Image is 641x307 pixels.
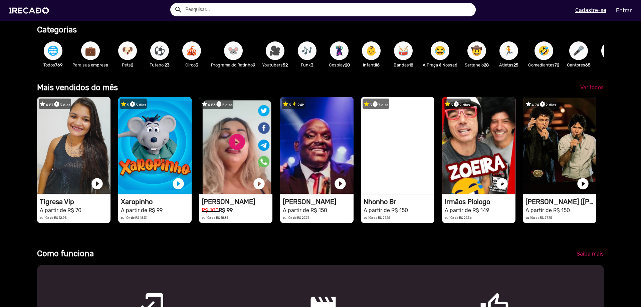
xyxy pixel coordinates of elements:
[566,62,591,68] p: Cantores
[598,62,623,68] p: DJ
[294,62,320,68] p: Funk
[513,62,518,67] b: 25
[122,41,133,60] span: 🐶
[445,207,489,213] small: A partir de R$ 149
[269,41,281,60] span: 🎥
[523,97,596,194] video: 1RECADO vídeos dedicados para fãs e empresas
[179,62,204,68] p: Circo
[525,207,570,213] small: A partir de R$ 150
[334,177,347,190] a: play_circle_filled
[345,62,350,67] b: 20
[414,177,428,190] a: play_circle_filled
[442,97,515,194] video: 1RECADO vídeos dedicados para fãs e empresas
[40,62,66,68] p: Todos
[445,198,515,206] h1: Irmãos Piologo
[121,216,147,219] small: ou 10x de R$ 18,31
[283,216,309,219] small: ou 10x de R$ 27,75
[499,41,518,60] button: 🏃
[253,62,255,67] b: 9
[398,41,409,60] span: 🥁
[47,41,59,60] span: 🌐
[280,97,354,194] video: 1RECADO vídeos dedicados para fãs e empresas
[467,41,486,60] button: 🤠
[361,97,434,194] video: 1RECADO vídeos dedicados para fãs e empresas
[228,41,239,60] span: 🐭
[528,62,559,68] p: Comediantes
[224,41,243,60] button: 🐭
[186,41,197,60] span: 🎪
[44,41,62,60] button: 🌐
[115,62,140,68] p: Pets
[37,249,94,258] b: Como funciona
[484,62,489,67] b: 28
[219,207,233,213] b: R$ 99
[211,62,255,68] p: Programa do Ratinho
[81,41,100,60] button: 💼
[555,62,559,67] b: 72
[298,41,316,60] button: 🎶
[202,207,219,213] small: R$ 100
[503,41,514,60] span: 🏃
[391,62,416,68] p: Bandas
[431,41,449,60] button: 😂
[118,97,192,194] video: 1RECADO vídeos dedicados para fãs e empresas
[266,41,284,60] button: 🎥
[37,97,111,194] video: 1RECADO vídeos dedicados para fãs e empresas
[327,62,352,68] p: Cosplay
[569,41,588,60] button: 🎤
[525,198,596,206] h1: [PERSON_NAME] ([PERSON_NAME] & [PERSON_NAME])
[496,62,521,68] p: Atletas
[121,207,163,213] small: A partir de R$ 99
[165,62,170,67] b: 23
[182,41,201,60] button: 🎪
[366,41,377,60] span: 👶
[464,62,489,68] p: Sertanejo
[535,41,553,60] button: 🤣
[147,62,172,68] p: Futebol
[573,41,584,60] span: 🎤
[174,6,182,14] mat-icon: Example home icon
[575,7,606,13] u: Cadastre-se
[471,41,482,60] span: 🤠
[118,41,137,60] button: 🐶
[364,216,390,219] small: ou 10x de R$ 27,75
[252,177,266,190] a: play_circle_filled
[580,84,604,91] span: Ver todos
[359,62,384,68] p: Infantil
[409,62,413,67] b: 18
[172,177,185,190] a: play_circle_filled
[180,3,476,16] input: Pesquisar...
[199,97,272,194] video: 1RECADO vídeos dedicados para fãs e empresas
[538,41,550,60] span: 🤣
[364,207,408,213] small: A partir de R$ 150
[37,83,118,92] b: Mais vendidos do mês
[40,198,111,206] h1: Tigresa Vip
[262,62,288,68] p: Youtubers
[576,177,590,190] a: play_circle_filled
[308,292,316,300] mat-icon: movie
[202,216,228,219] small: ou 10x de R$ 18,31
[577,251,604,257] span: Saiba mais
[150,41,169,60] button: ⚽
[571,248,609,260] a: Saiba mais
[137,292,145,300] mat-icon: mobile_friendly
[311,62,313,67] b: 3
[612,5,636,16] a: Entrar
[423,62,457,68] p: A Praça é Nossa
[40,216,67,219] small: ou 10x de R$ 12,95
[585,62,591,67] b: 65
[172,3,184,15] button: Example home icon
[394,41,413,60] button: 🥁
[495,177,509,190] a: play_circle_filled
[72,62,108,68] p: Para sua empresa
[434,41,446,60] span: 😂
[445,216,472,219] small: ou 10x de R$ 27,56
[479,292,487,300] mat-icon: thumb_up_outlined
[525,216,552,219] small: ou 10x de R$ 27,75
[40,207,81,213] small: A partir de R$ 70
[362,41,381,60] button: 👶
[121,198,192,206] h1: Xaropinho
[196,62,198,67] b: 3
[283,198,354,206] h1: [PERSON_NAME]
[154,41,165,60] span: ⚽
